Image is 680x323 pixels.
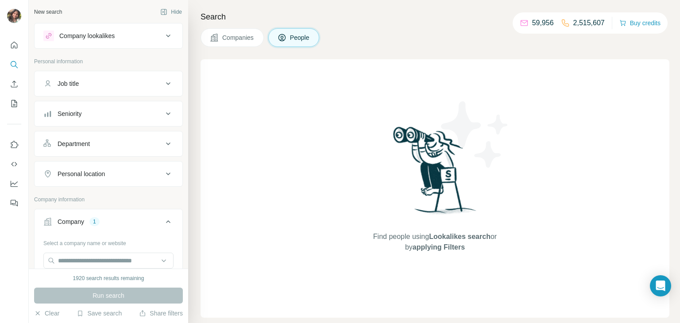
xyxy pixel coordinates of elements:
[7,76,21,92] button: Enrich CSV
[7,37,21,53] button: Quick start
[290,33,310,42] span: People
[35,73,182,94] button: Job title
[435,95,515,174] img: Surfe Illustration - Stars
[34,8,62,16] div: New search
[34,309,59,318] button: Clear
[77,309,122,318] button: Save search
[413,243,465,251] span: applying Filters
[59,31,115,40] div: Company lookalikes
[139,309,183,318] button: Share filters
[389,124,481,223] img: Surfe Illustration - Woman searching with binoculars
[35,133,182,154] button: Department
[573,18,605,28] p: 2,515,607
[89,218,100,226] div: 1
[429,233,491,240] span: Lookalikes search
[154,5,188,19] button: Hide
[58,139,90,148] div: Department
[7,176,21,192] button: Dashboard
[619,17,661,29] button: Buy credits
[364,231,506,253] span: Find people using or by
[58,169,105,178] div: Personal location
[35,25,182,46] button: Company lookalikes
[34,196,183,204] p: Company information
[7,156,21,172] button: Use Surfe API
[35,211,182,236] button: Company1
[201,11,669,23] h4: Search
[7,195,21,211] button: Feedback
[650,275,671,296] div: Open Intercom Messenger
[58,217,84,226] div: Company
[7,137,21,153] button: Use Surfe on LinkedIn
[35,103,182,124] button: Seniority
[532,18,554,28] p: 59,956
[7,57,21,73] button: Search
[58,109,81,118] div: Seniority
[34,58,183,65] p: Personal information
[58,79,79,88] div: Job title
[73,274,144,282] div: 1920 search results remaining
[7,96,21,112] button: My lists
[7,9,21,23] img: Avatar
[222,33,255,42] span: Companies
[43,236,174,247] div: Select a company name or website
[35,163,182,185] button: Personal location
